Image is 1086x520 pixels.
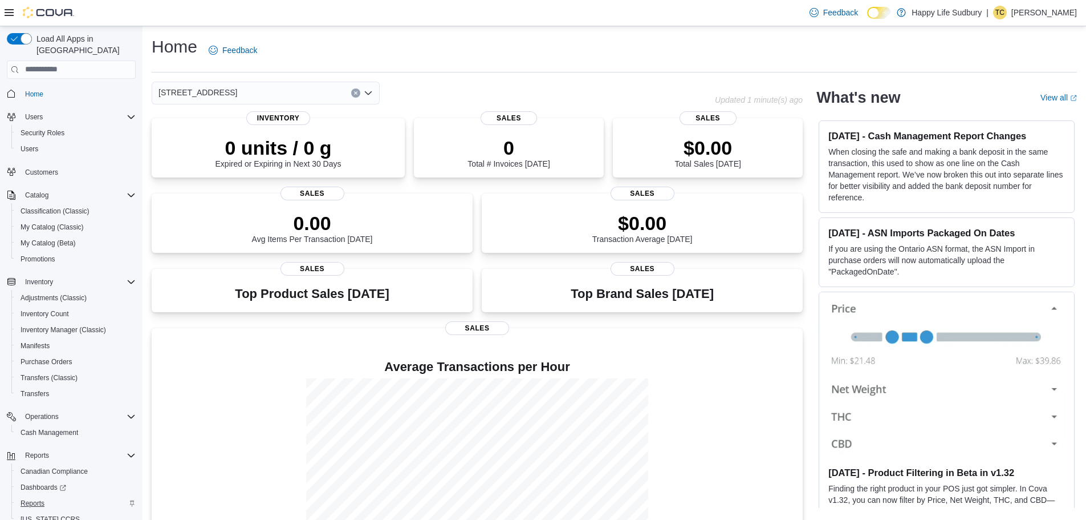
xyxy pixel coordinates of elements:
[674,136,741,159] p: $0.00
[16,220,88,234] a: My Catalog (Classic)
[571,287,714,301] h3: Top Brand Sales [DATE]
[16,465,92,478] a: Canadian Compliance
[11,290,140,306] button: Adjustments (Classic)
[246,111,310,125] span: Inventory
[467,136,550,159] p: 0
[16,126,136,140] span: Security Roles
[16,371,136,385] span: Transfers (Classic)
[11,425,140,441] button: Cash Management
[16,291,136,305] span: Adjustments (Classic)
[16,323,136,337] span: Inventory Manager (Classic)
[21,357,72,366] span: Purchase Orders
[680,111,737,125] span: Sales
[592,212,693,235] p: $0.00
[21,373,78,382] span: Transfers (Classic)
[11,370,140,386] button: Transfers (Classic)
[16,355,77,369] a: Purchase Orders
[11,479,140,495] a: Dashboards
[11,338,140,354] button: Manifests
[1070,95,1077,102] svg: External link
[21,483,66,492] span: Dashboards
[995,6,1004,19] span: TC
[21,223,84,232] span: My Catalog (Classic)
[1040,93,1077,102] a: View allExternal link
[21,275,136,289] span: Inventory
[828,467,1065,478] h3: [DATE] - Product Filtering in Beta in v1.32
[445,321,509,335] span: Sales
[21,144,38,154] span: Users
[828,146,1065,203] p: When closing the safe and making a bank deposit in the same transaction, this used to show as one...
[21,188,53,202] button: Catalog
[351,88,360,98] button: Clear input
[16,355,136,369] span: Purchase Orders
[25,191,48,200] span: Catalog
[828,227,1065,239] h3: [DATE] - ASN Imports Packaged On Dates
[1011,6,1077,19] p: [PERSON_NAME]
[222,45,257,56] span: Feedback
[16,339,136,353] span: Manifests
[467,136,550,168] div: Total # Invoices [DATE]
[21,309,69,319] span: Inventory Count
[805,1,863,24] a: Feedback
[611,262,674,276] span: Sales
[21,165,136,179] span: Customers
[16,236,80,250] a: My Catalog (Beta)
[16,307,74,321] a: Inventory Count
[2,409,140,425] button: Operations
[16,426,136,440] span: Cash Management
[21,325,106,334] span: Inventory Manager (Classic)
[364,88,373,98] button: Open list of options
[16,323,111,337] a: Inventory Manager (Classic)
[21,428,78,437] span: Cash Management
[16,371,82,385] a: Transfers (Classic)
[11,141,140,157] button: Users
[16,387,136,401] span: Transfers
[867,7,891,19] input: Dark Mode
[21,87,48,101] a: Home
[828,243,1065,277] p: If you are using the Ontario ASN format, the ASN Import in purchase orders will now automatically...
[25,412,59,421] span: Operations
[16,291,91,305] a: Adjustments (Classic)
[11,495,140,511] button: Reports
[21,410,63,424] button: Operations
[16,497,136,510] span: Reports
[21,110,47,124] button: Users
[21,110,136,124] span: Users
[16,142,136,156] span: Users
[993,6,1007,19] div: Tanner Chretien
[11,306,140,322] button: Inventory Count
[235,287,389,301] h3: Top Product Sales [DATE]
[21,389,49,398] span: Transfers
[21,207,90,216] span: Classification (Classic)
[816,88,900,107] h2: What's new
[152,35,197,58] h1: Home
[16,307,136,321] span: Inventory Count
[16,387,54,401] a: Transfers
[2,274,140,290] button: Inventory
[25,168,58,177] span: Customers
[11,463,140,479] button: Canadian Compliance
[823,7,858,18] span: Feedback
[280,187,344,200] span: Sales
[16,126,69,140] a: Security Roles
[161,360,794,374] h4: Average Transactions per Hour
[11,125,140,141] button: Security Roles
[2,86,140,102] button: Home
[986,6,989,19] p: |
[2,187,140,203] button: Catalog
[16,426,83,440] a: Cash Management
[2,109,140,125] button: Users
[21,341,50,350] span: Manifests
[23,7,74,18] img: Cova
[204,39,262,62] a: Feedback
[16,252,136,266] span: Promotions
[25,451,49,460] span: Reports
[25,277,53,287] span: Inventory
[16,465,136,478] span: Canadian Compliance
[21,166,63,179] a: Customers
[21,87,136,101] span: Home
[11,322,140,338] button: Inventory Manager (Classic)
[16,204,94,218] a: Classification (Classic)
[11,354,140,370] button: Purchase Orders
[481,111,538,125] span: Sales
